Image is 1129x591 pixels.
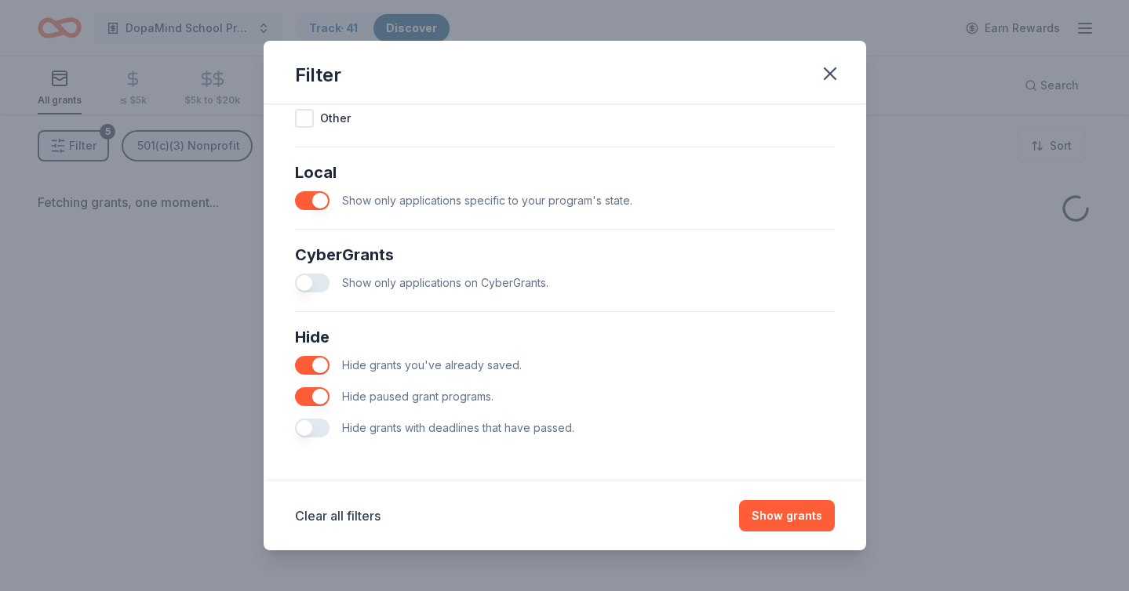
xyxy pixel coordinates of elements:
div: Hide [295,325,835,350]
span: Other [320,109,351,128]
span: Hide grants with deadlines that have passed. [342,421,574,434]
div: CyberGrants [295,242,835,267]
div: Local [295,160,835,185]
span: Hide grants you've already saved. [342,358,522,372]
span: Show only applications on CyberGrants. [342,276,548,289]
span: Hide paused grant programs. [342,390,493,403]
button: Show grants [739,500,835,531]
span: Show only applications specific to your program's state. [342,194,632,207]
button: Clear all filters [295,506,381,525]
div: Filter [295,63,341,88]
